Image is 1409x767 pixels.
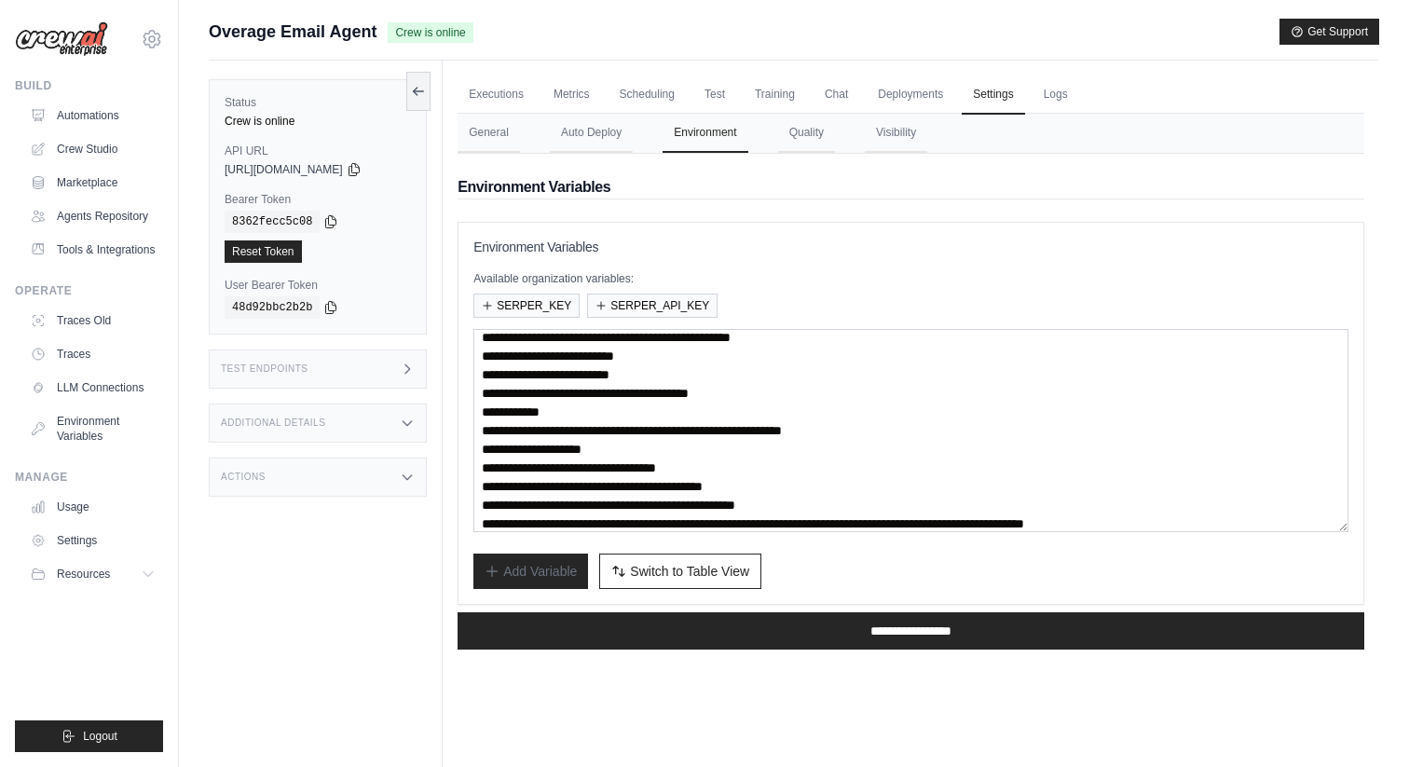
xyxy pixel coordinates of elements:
[1279,19,1379,45] button: Get Support
[1033,75,1079,115] a: Logs
[225,192,411,207] label: Bearer Token
[599,554,761,589] button: Switch to Table View
[962,75,1024,115] a: Settings
[83,729,117,744] span: Logout
[225,296,320,319] code: 48d92bbc2b2b
[458,114,520,153] button: General
[22,373,163,403] a: LLM Connections
[57,567,110,582] span: Resources
[209,19,376,45] span: Overage Email Agent
[22,339,163,369] a: Traces
[22,559,163,589] button: Resources
[542,75,601,115] a: Metrics
[663,114,747,153] button: Environment
[778,114,835,153] button: Quality
[22,406,163,451] a: Environment Variables
[865,114,927,153] button: Visibility
[225,240,302,263] a: Reset Token
[630,562,749,581] span: Switch to Table View
[225,278,411,293] label: User Bearer Token
[814,75,859,115] a: Chat
[15,720,163,752] button: Logout
[550,114,633,153] button: Auto Deploy
[1316,678,1409,767] iframe: Chat Widget
[473,238,1348,256] h3: Environment Variables
[221,418,325,429] h3: Additional Details
[867,75,954,115] a: Deployments
[22,134,163,164] a: Crew Studio
[587,294,718,318] button: SERPER_API_KEY
[458,75,535,115] a: Executions
[458,176,1364,199] h2: Environment Variables
[473,271,1348,286] p: Available organization variables:
[388,22,472,43] span: Crew is online
[15,283,163,298] div: Operate
[221,363,308,375] h3: Test Endpoints
[458,114,1364,153] nav: Tabs
[225,162,343,177] span: [URL][DOMAIN_NAME]
[22,168,163,198] a: Marketplace
[473,554,588,589] button: Add Variable
[15,78,163,93] div: Build
[744,75,806,115] a: Training
[22,201,163,231] a: Agents Repository
[15,21,108,57] img: Logo
[221,472,266,483] h3: Actions
[225,114,411,129] div: Crew is online
[693,75,736,115] a: Test
[225,95,411,110] label: Status
[22,101,163,130] a: Automations
[609,75,686,115] a: Scheduling
[15,470,163,485] div: Manage
[22,526,163,555] a: Settings
[225,144,411,158] label: API URL
[225,211,320,233] code: 8362fecc5c08
[473,294,580,318] button: SERPER_KEY
[22,492,163,522] a: Usage
[22,306,163,336] a: Traces Old
[22,235,163,265] a: Tools & Integrations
